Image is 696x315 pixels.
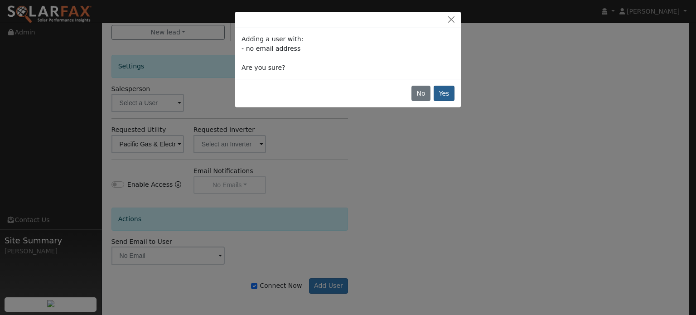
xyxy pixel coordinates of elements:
span: Are you sure? [242,64,285,71]
span: - no email address [242,45,300,52]
span: Adding a user with: [242,35,303,43]
button: Close [445,15,458,24]
button: Yes [434,86,454,101]
button: No [411,86,430,101]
